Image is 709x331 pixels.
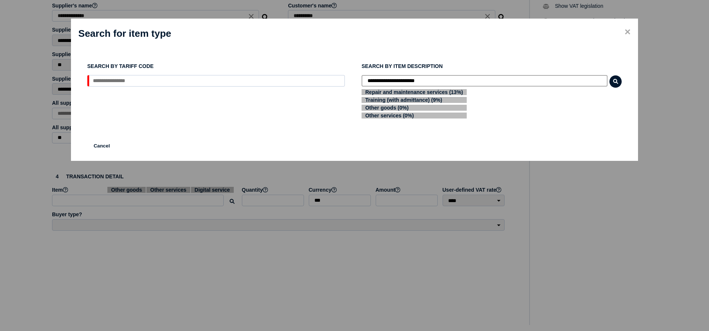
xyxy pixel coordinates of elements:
[362,97,467,103] span: Training (with admittance) (9%)
[362,63,622,69] h3: Search by item description
[609,75,622,88] button: Search item code by description
[362,89,467,95] span: Repair and maintenance services (13%)
[362,105,467,111] span: Other goods (0%)
[78,28,631,39] h1: Search for item type
[625,26,631,38] span: ×
[78,138,125,153] button: Cancel
[87,63,347,69] h3: Search by tariff code
[362,113,467,119] span: Other services (0%)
